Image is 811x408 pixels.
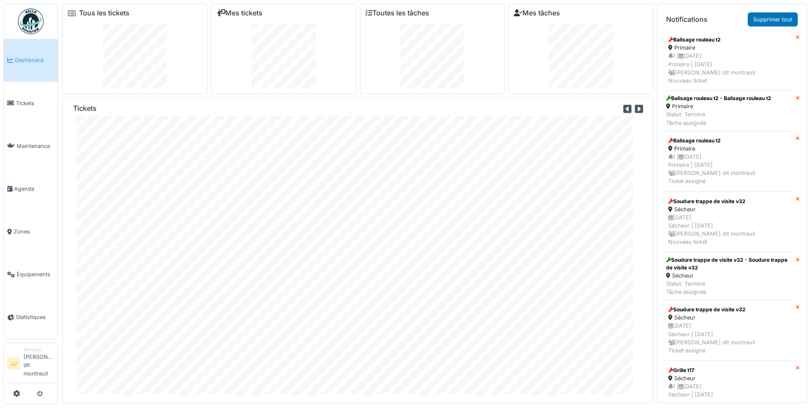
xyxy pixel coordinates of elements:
[17,142,54,150] span: Maintenance
[4,39,58,82] a: Dashboard
[7,346,54,383] a: JJ Manager[PERSON_NAME] dit montreuil
[14,185,54,193] span: Agenda
[666,280,792,296] div: Statut: Terminé Tâche assignée
[666,110,771,127] div: Statut: Terminé Tâche assignée
[663,192,796,252] a: Soudure trappe de visite v32 Sécheur [DATE]Sécheur | [DATE] [PERSON_NAME] dit montreuilNouveau ti...
[668,367,790,374] div: Grille t17
[17,270,54,278] span: Équipements
[4,124,58,167] a: Maintenance
[668,313,790,322] div: Sécheur
[668,213,790,246] div: [DATE] Sécheur | [DATE] [PERSON_NAME] dit montreuil Nouveau ticket
[663,300,796,361] a: Soudure trappe de visite v32 Sécheur [DATE]Sécheur | [DATE] [PERSON_NAME] dit montreuilTicket ass...
[668,153,790,186] div: 1 | [DATE] Primaire | [DATE] [PERSON_NAME] dit montreuil Ticket assigné
[73,104,97,112] h6: Tickets
[14,228,54,236] span: Zones
[4,210,58,253] a: Zones
[663,30,796,91] a: Balisage rouleau t2 Primaire 1 |[DATE]Primaire | [DATE] [PERSON_NAME] dit montreuilNouveau ticket
[18,9,44,34] img: Badge_color-CXgf-gQk.svg
[24,346,54,353] div: Manager
[666,102,771,110] div: Primaire
[668,205,790,213] div: Sécheur
[668,145,790,153] div: Primaire
[668,44,790,52] div: Primaire
[668,137,790,145] div: Balisage rouleau t2
[366,9,429,17] a: Toutes les tâches
[666,272,792,280] div: Sécheur
[668,374,790,382] div: Sécheur
[663,91,796,131] a: Balisage rouleau t2 - Balisage rouleau t2 Primaire Statut: TerminéTâche assignée
[668,36,790,44] div: Balisage rouleau t2
[666,15,708,24] h6: Notifications
[16,313,54,321] span: Statistiques
[668,306,790,313] div: Soudure trappe de visite v32
[16,99,54,107] span: Tickets
[4,253,58,296] a: Équipements
[663,131,796,192] a: Balisage rouleau t2 Primaire 1 |[DATE]Primaire | [DATE] [PERSON_NAME] dit montreuilTicket assigné
[666,95,771,102] div: Balisage rouleau t2 - Balisage rouleau t2
[668,198,790,205] div: Soudure trappe de visite v32
[4,296,58,339] a: Statistiques
[666,256,792,272] div: Soudure trappe de visite v32 - Soudure trappe de visite v32
[668,52,790,85] div: 1 | [DATE] Primaire | [DATE] [PERSON_NAME] dit montreuil Nouveau ticket
[4,82,58,124] a: Tickets
[4,167,58,210] a: Agenda
[24,346,54,381] li: [PERSON_NAME] dit montreuil
[514,9,560,17] a: Mes tâches
[663,252,796,300] a: Soudure trappe de visite v32 - Soudure trappe de visite v32 Sécheur Statut: TerminéTâche assignée
[7,357,20,370] li: JJ
[217,9,262,17] a: Mes tickets
[15,56,54,64] span: Dashboard
[79,9,130,17] a: Tous les tickets
[748,12,798,27] a: Supprimer tout
[668,322,790,355] div: [DATE] Sécheur | [DATE] [PERSON_NAME] dit montreuil Ticket assigné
